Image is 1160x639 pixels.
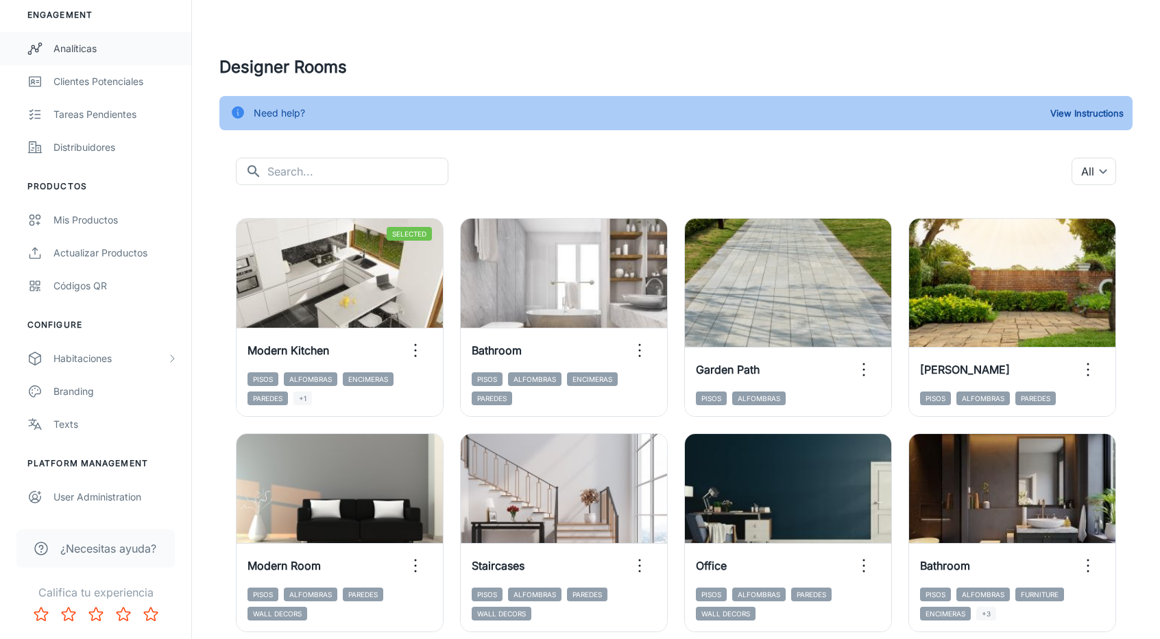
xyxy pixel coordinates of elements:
span: Encimeras [343,372,394,386]
span: Wall Decors [472,607,531,620]
h6: Garden Path [696,361,760,378]
span: Encimeras [567,372,618,386]
span: Pisos [472,588,503,601]
span: Furniture [1015,588,1064,601]
span: +3 [976,607,996,620]
div: Códigos QR [53,278,178,293]
div: Branding [53,384,178,399]
span: Encimeras [920,607,971,620]
span: Pisos [696,391,727,405]
span: Selected [387,227,432,241]
div: Need help? [254,100,305,126]
span: Paredes [343,588,383,601]
span: Pisos [247,588,278,601]
span: +1 [293,391,312,405]
h4: Designer Rooms [219,55,1133,80]
button: Rate 3 star [82,601,110,628]
span: Alfombras [284,372,337,386]
span: Alfombras [732,588,786,601]
span: Paredes [791,588,832,601]
div: Mis productos [53,213,178,228]
button: View Instructions [1047,103,1127,123]
span: Pisos [696,588,727,601]
span: Paredes [1015,391,1056,405]
span: Paredes [567,588,607,601]
button: Rate 1 star [27,601,55,628]
p: Califica tu experiencia [11,584,180,601]
span: Pisos [247,372,278,386]
input: Search... [267,158,448,185]
div: Actualizar productos [53,245,178,261]
span: Alfombras [508,372,561,386]
span: Alfombras [284,588,337,601]
div: User Administration [53,490,178,505]
button: Rate 2 star [55,601,82,628]
div: Clientes potenciales [53,74,178,89]
span: Alfombras [732,391,786,405]
div: All [1072,158,1116,185]
span: Alfombras [956,588,1010,601]
h6: Bathroom [920,557,970,574]
div: Analíticas [53,41,178,56]
div: Tareas pendientes [53,107,178,122]
span: Pisos [472,372,503,386]
button: Rate 4 star [110,601,137,628]
span: Pisos [920,588,951,601]
span: ¿Necesitas ayuda? [60,540,156,557]
h6: Staircases [472,557,524,574]
h6: Modern Kitchen [247,342,329,359]
div: Habitaciones [53,351,167,366]
h6: Modern Room [247,557,321,574]
h6: Office [696,557,727,574]
span: Paredes [247,391,288,405]
span: Wall Decors [696,607,756,620]
span: Paredes [472,391,512,405]
span: Wall Decors [247,607,307,620]
button: Rate 5 star [137,601,165,628]
h6: Bathroom [472,342,522,359]
div: Distribuidores [53,140,178,155]
div: Texts [53,417,178,432]
span: Alfombras [508,588,561,601]
span: Pisos [920,391,951,405]
span: Alfombras [956,391,1010,405]
h6: [PERSON_NAME] [920,361,1010,378]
